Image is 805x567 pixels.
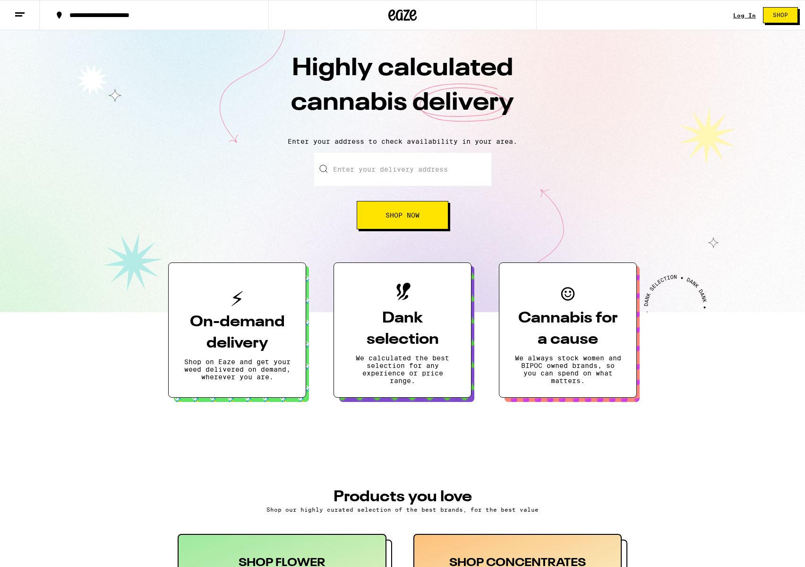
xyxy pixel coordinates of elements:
[349,308,456,350] h3: Dank selection
[9,138,796,145] p: Enter your address to check availability in your area.
[237,52,568,130] h1: Highly calculated cannabis delivery
[773,12,788,18] span: Shop
[514,308,621,350] h3: Cannabis for a cause
[756,7,805,23] a: Shop
[178,506,627,513] p: Shop our highly curated selection of the best brands, for the best value
[168,262,306,398] button: On-demand deliveryShop on Eaze and get your weed delivered on demand, wherever you are.
[733,12,756,18] a: Log In
[334,262,471,398] button: Dank selectionWe calculated the best selection for any experience or price range.
[499,262,637,398] button: Cannabis for a causeWe always stock women and BIPOC owned brands, so you can spend on what matters.
[763,7,798,23] button: Shop
[184,358,291,381] p: Shop on Eaze and get your weed delivered on demand, wherever you are.
[357,201,448,229] button: Shop Now
[314,153,491,186] input: Enter your delivery address
[184,312,291,354] h3: On-demand delivery
[385,212,420,218] span: Shop Now
[514,354,621,384] p: We always stock women and BIPOC owned brands, so you can spend on what matters.
[178,489,627,505] h3: PRODUCTS YOU LOVE
[349,354,456,384] p: We calculated the best selection for any experience or price range.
